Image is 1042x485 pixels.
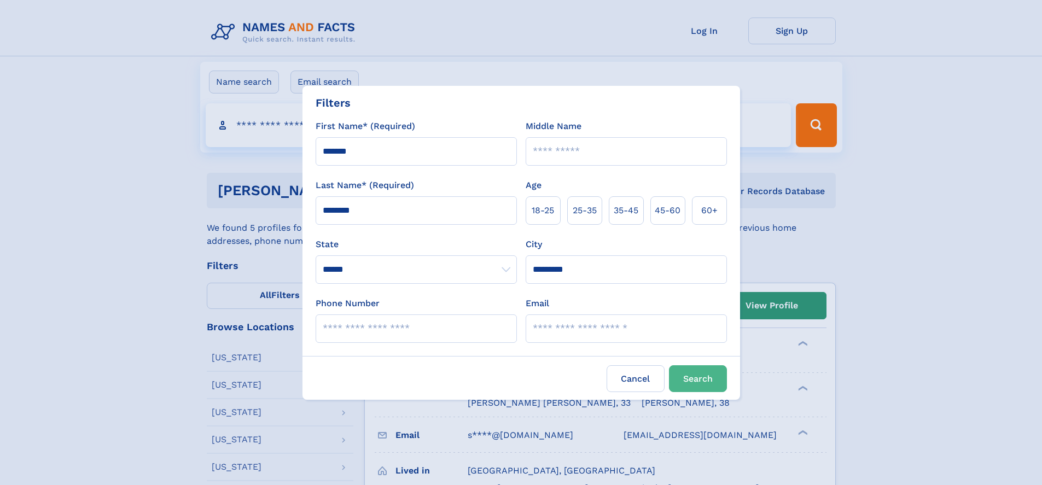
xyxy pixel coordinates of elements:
[316,95,351,111] div: Filters
[655,204,680,217] span: 45‑60
[607,365,665,392] label: Cancel
[532,204,554,217] span: 18‑25
[526,120,581,133] label: Middle Name
[526,179,542,192] label: Age
[316,297,380,310] label: Phone Number
[669,365,727,392] button: Search
[526,297,549,310] label: Email
[573,204,597,217] span: 25‑35
[316,238,517,251] label: State
[614,204,638,217] span: 35‑45
[316,120,415,133] label: First Name* (Required)
[701,204,718,217] span: 60+
[526,238,542,251] label: City
[316,179,414,192] label: Last Name* (Required)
